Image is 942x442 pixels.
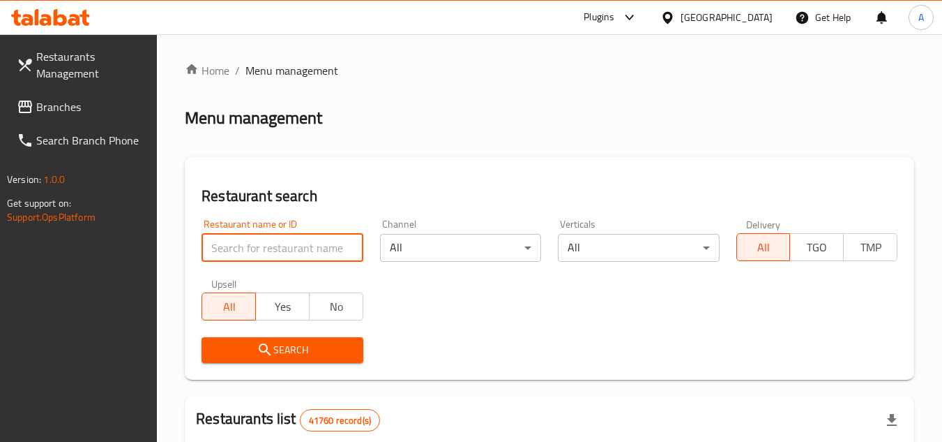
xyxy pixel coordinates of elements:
[875,404,909,437] div: Export file
[681,10,773,25] div: [GEOGRAPHIC_DATA]
[185,107,322,129] h2: Menu management
[36,98,146,115] span: Branches
[7,208,96,226] a: Support.OpsPlatform
[196,408,380,432] h2: Restaurants list
[202,186,897,207] h2: Restaurant search
[255,293,310,321] button: Yes
[202,234,363,262] input: Search for restaurant name or ID..
[736,233,791,261] button: All
[235,62,240,79] li: /
[43,170,65,189] span: 1.0.0
[301,414,379,427] span: 41760 record(s)
[315,297,358,317] span: No
[380,234,541,262] div: All
[743,237,785,258] span: All
[213,341,351,359] span: Search
[309,293,363,321] button: No
[843,233,897,261] button: TMP
[36,132,146,149] span: Search Branch Phone
[300,409,380,432] div: Total records count
[36,48,146,82] span: Restaurants Management
[185,62,914,79] nav: breadcrumb
[261,297,304,317] span: Yes
[796,237,838,258] span: TGO
[6,40,158,90] a: Restaurants Management
[185,62,229,79] a: Home
[208,297,250,317] span: All
[918,10,924,25] span: A
[7,170,41,189] span: Version:
[789,233,844,261] button: TGO
[6,124,158,157] a: Search Branch Phone
[849,237,892,258] span: TMP
[7,194,71,212] span: Get support on:
[746,219,781,229] label: Delivery
[6,90,158,124] a: Branches
[202,293,256,321] button: All
[202,337,363,363] button: Search
[558,234,719,262] div: All
[245,62,338,79] span: Menu management
[584,9,614,26] div: Plugins
[211,279,237,288] label: Upsell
